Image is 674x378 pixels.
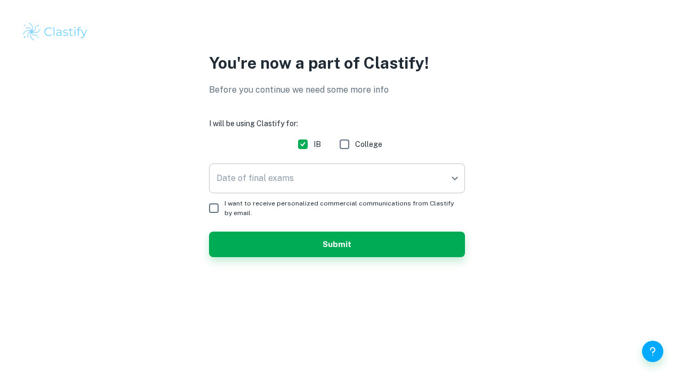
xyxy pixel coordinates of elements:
p: Before you continue we need some more info [209,84,465,96]
span: College [355,138,382,150]
button: Help and Feedback [642,341,663,362]
img: Clastify logo [21,21,89,43]
h6: I will be using Clastify for: [209,118,465,129]
span: I want to receive personalized commercial communications from Clastify by email. [224,199,456,218]
a: Clastify logo [21,21,653,43]
p: You're now a part of Clastify! [209,51,465,75]
button: Submit [209,232,465,257]
span: IB [314,138,321,150]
